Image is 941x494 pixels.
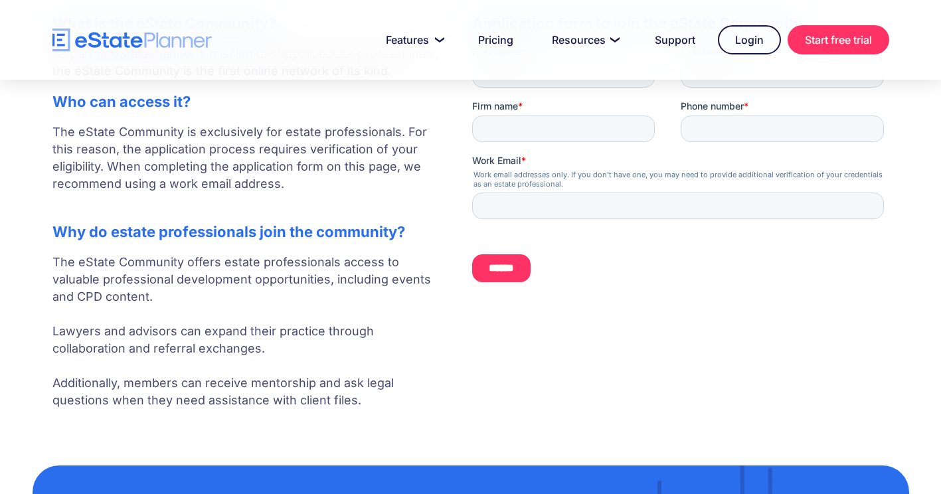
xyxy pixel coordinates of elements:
[370,27,456,53] a: Features
[462,27,529,53] a: Pricing
[52,223,446,240] h2: Why do estate professionals join the community?
[52,254,446,409] p: The eState Community offers estate professionals access to valuable professional development oppo...
[52,93,446,110] h2: Who can access it?
[52,123,446,210] p: The eState Community is exclusively for estate professionals. For this reason, the application pr...
[718,25,781,54] a: Login
[52,29,212,52] a: home
[788,25,889,54] a: Start free trial
[536,27,632,53] a: Resources
[639,27,711,53] a: Support
[472,45,889,292] iframe: Form 0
